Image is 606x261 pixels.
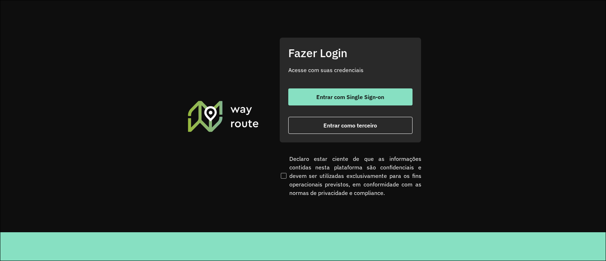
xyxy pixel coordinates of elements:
img: Roteirizador AmbevTech [187,100,260,132]
label: Declaro estar ciente de que as informações contidas nesta plataforma são confidenciais e devem se... [279,154,421,197]
h2: Fazer Login [288,46,413,60]
span: Entrar com Single Sign-on [316,94,384,100]
button: button [288,88,413,105]
span: Entrar como terceiro [323,123,377,128]
button: button [288,117,413,134]
p: Acesse com suas credenciais [288,66,413,74]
